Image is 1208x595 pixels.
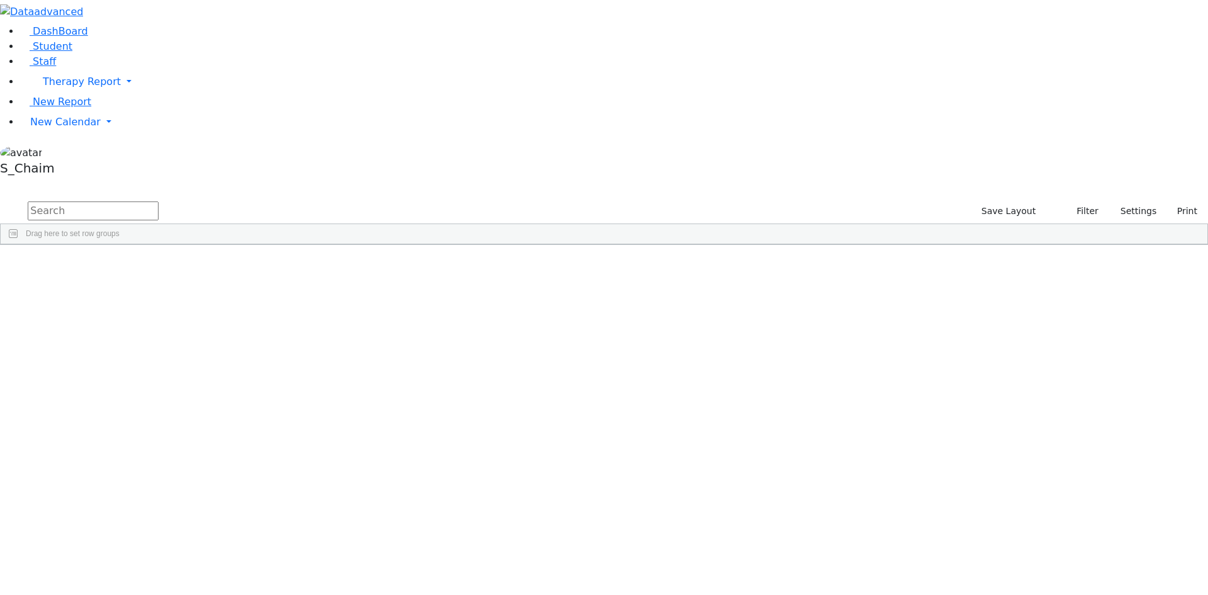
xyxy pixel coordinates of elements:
span: New Calendar [30,116,101,128]
span: Drag here to set row groups [26,229,120,238]
button: Filter [1060,201,1104,221]
a: DashBoard [20,25,88,37]
span: New Report [33,96,91,108]
span: Student [33,40,72,52]
button: Settings [1104,201,1162,221]
a: New Calendar [20,110,1208,135]
a: New Report [20,96,91,108]
a: Therapy Report [20,69,1208,94]
span: Therapy Report [43,76,121,88]
span: Staff [33,55,56,67]
a: Student [20,40,72,52]
button: Save Layout [976,201,1041,221]
span: DashBoard [33,25,88,37]
input: Search [28,201,159,220]
a: Staff [20,55,56,67]
button: Print [1162,201,1203,221]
